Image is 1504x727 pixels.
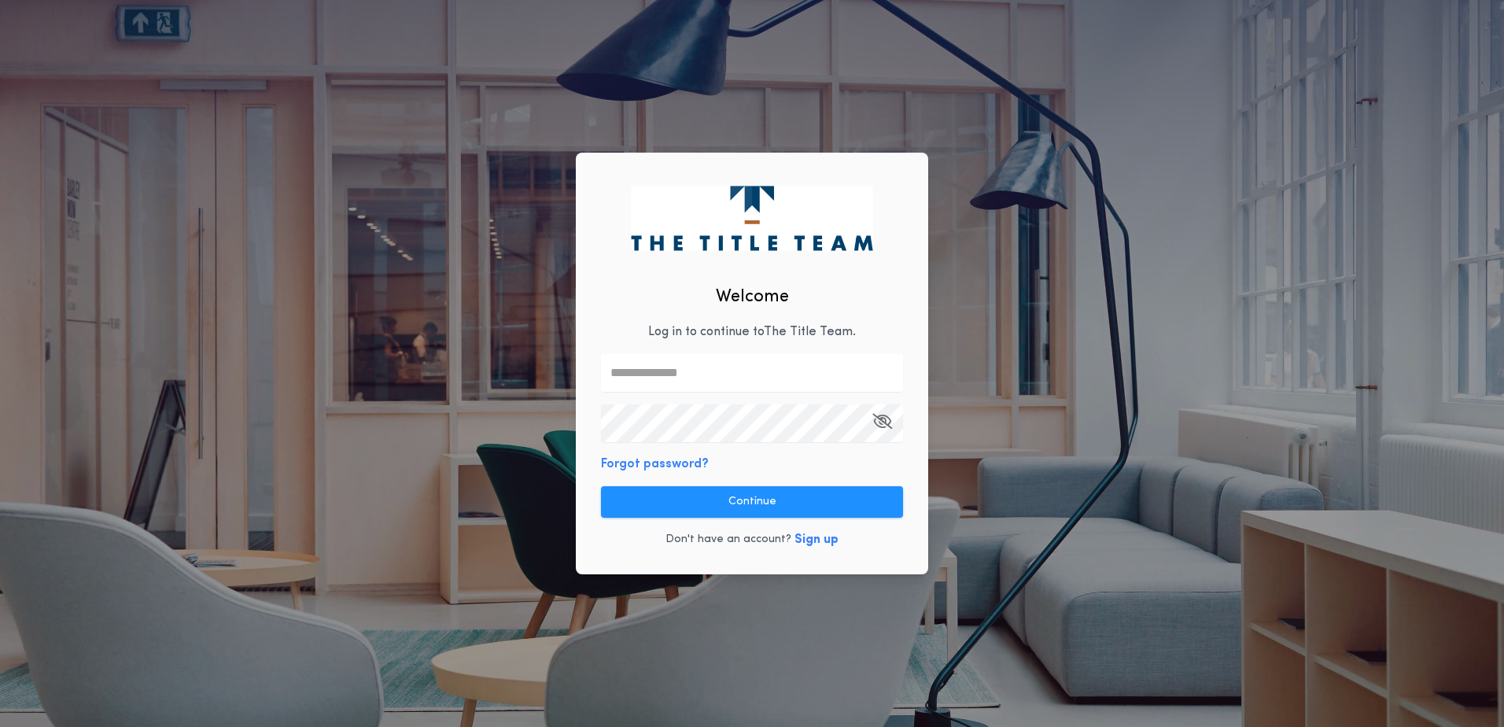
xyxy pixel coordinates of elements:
[601,455,709,474] button: Forgot password?
[794,530,839,549] button: Sign up
[601,486,903,518] button: Continue
[648,323,856,341] p: Log in to continue to The Title Team .
[665,532,791,548] p: Don't have an account?
[716,284,789,310] h2: Welcome
[631,186,872,250] img: logo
